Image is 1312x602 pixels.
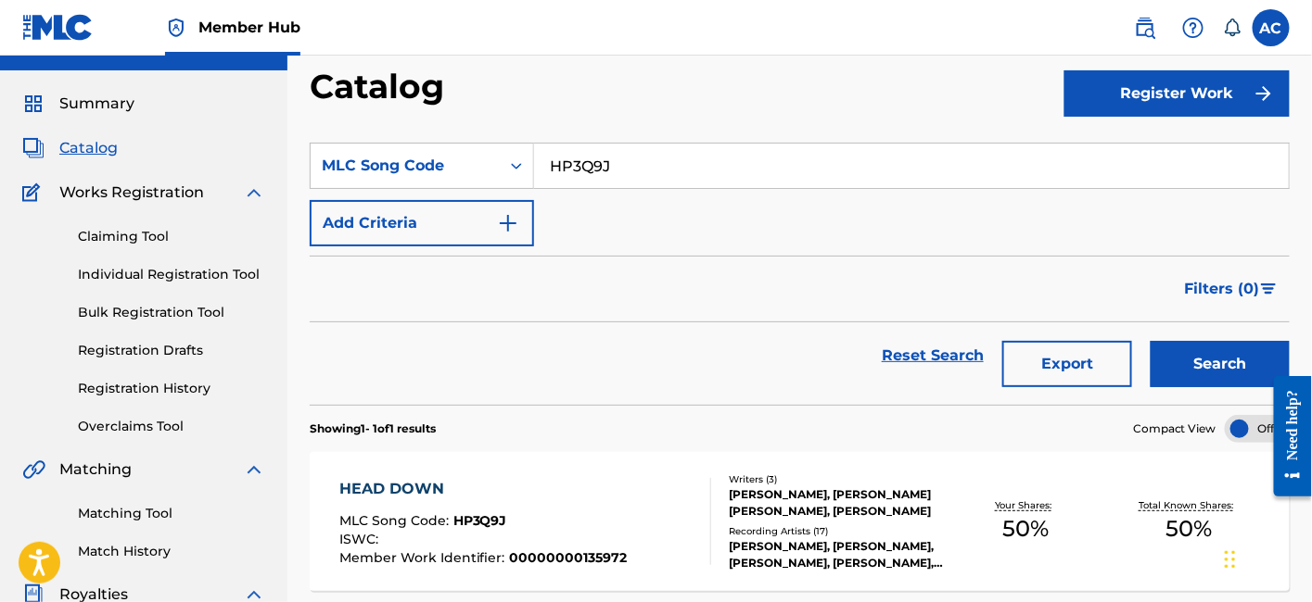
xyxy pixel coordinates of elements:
span: Compact View [1133,420,1216,437]
p: Your Shares: [995,498,1056,512]
span: 00000000135972 [510,549,628,566]
button: Filters (0) [1174,266,1290,312]
a: Reset Search [873,335,993,376]
a: SummarySummary [22,93,134,115]
img: Summary [22,93,45,115]
span: Member Hub [198,17,300,38]
span: HP3Q9J [453,512,507,529]
span: Member Work Identifier : [339,549,510,566]
img: expand [243,182,265,204]
img: search [1134,17,1156,39]
img: Top Rightsholder [165,17,187,39]
div: [PERSON_NAME], [PERSON_NAME] [PERSON_NAME], [PERSON_NAME] [729,486,944,520]
div: Recording Artists ( 17 ) [729,524,944,538]
div: MLC Song Code [322,155,489,177]
span: ISWC : [339,531,383,547]
a: Bulk Registration Tool [78,303,265,322]
div: Writers ( 3 ) [729,472,944,486]
button: Search [1151,341,1290,387]
span: Matching [59,458,132,481]
a: Public Search [1127,9,1164,46]
button: Add Criteria [310,200,534,246]
div: [PERSON_NAME], [PERSON_NAME], [PERSON_NAME], [PERSON_NAME],[PERSON_NAME], [PERSON_NAME],SAMSONYTE [729,538,944,571]
img: 9d2ae6d4665cec9f34b9.svg [497,212,519,234]
a: Match History [78,542,265,561]
a: Matching Tool [78,504,265,523]
a: Individual Registration Tool [78,265,265,284]
iframe: Resource Center [1260,362,1312,511]
span: Filters ( 0 ) [1185,278,1260,300]
button: Register Work [1064,70,1290,117]
a: Overclaims Tool [78,417,265,436]
a: HEAD DOWNMLC Song Code:HP3Q9JISWC:Member Work Identifier:00000000135972Writers (3)[PERSON_NAME], ... [310,452,1290,591]
img: filter [1261,283,1277,295]
p: Showing 1 - 1 of 1 results [310,420,436,437]
span: Catalog [59,137,118,159]
div: HEAD DOWN [339,478,628,500]
span: 50 % [1166,512,1212,546]
a: Claiming Tool [78,227,265,246]
div: Notifications [1223,19,1242,37]
img: MLC Logo [22,14,94,41]
div: Help [1175,9,1212,46]
a: Registration Drafts [78,341,265,360]
img: Catalog [22,137,45,159]
img: Works Registration [22,182,46,204]
p: Total Known Shares: [1140,498,1239,512]
button: Export [1002,341,1132,387]
iframe: Chat Widget [1219,513,1312,602]
div: User Menu [1253,9,1290,46]
div: Drag [1225,532,1236,587]
a: Registration History [78,379,265,398]
span: 50 % [1002,512,1049,546]
form: Search Form [310,143,1290,405]
img: f7272a7cc735f4ea7f67.svg [1253,82,1275,105]
a: CatalogCatalog [22,137,118,159]
img: help [1182,17,1204,39]
img: expand [243,458,265,481]
span: Summary [59,93,134,115]
h2: Catalog [310,66,453,107]
span: MLC Song Code : [339,512,453,529]
img: Matching [22,458,45,481]
span: Works Registration [59,182,204,204]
